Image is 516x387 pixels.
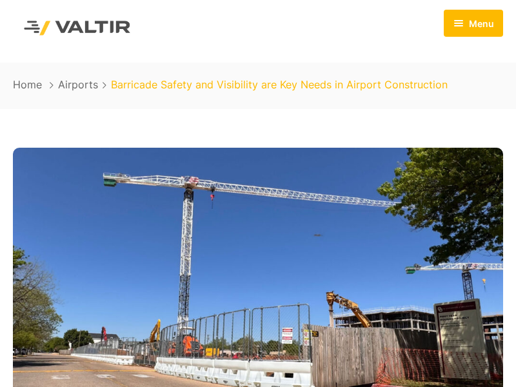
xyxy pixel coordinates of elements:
[444,10,503,37] button: menu toggle
[111,75,451,95] li: Barricade Safety and Visibility are Key Needs in Airport Construction
[58,78,98,91] a: Airports
[469,18,494,29] span: Menu
[13,78,42,91] a: Home
[13,10,142,46] img: Valtir Rentals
